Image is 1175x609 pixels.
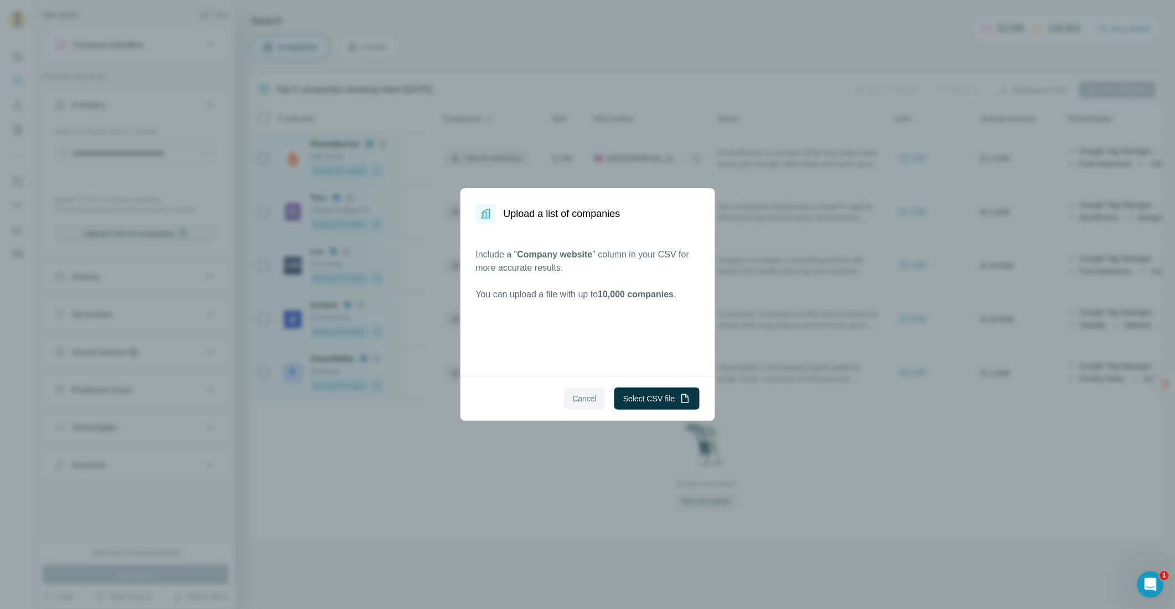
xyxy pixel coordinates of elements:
span: Company website [517,250,593,259]
span: 1 [1160,571,1169,580]
h1: Upload a list of companies [504,206,620,221]
p: You can upload a file with up to . [476,288,700,301]
span: Cancel [573,393,597,404]
iframe: Intercom live chat [1137,571,1164,598]
span: 10,000 companies [598,290,674,299]
button: Cancel [564,388,606,410]
p: Include a " " column in your CSV for more accurate results. [476,248,700,275]
button: Select CSV file [614,388,699,410]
